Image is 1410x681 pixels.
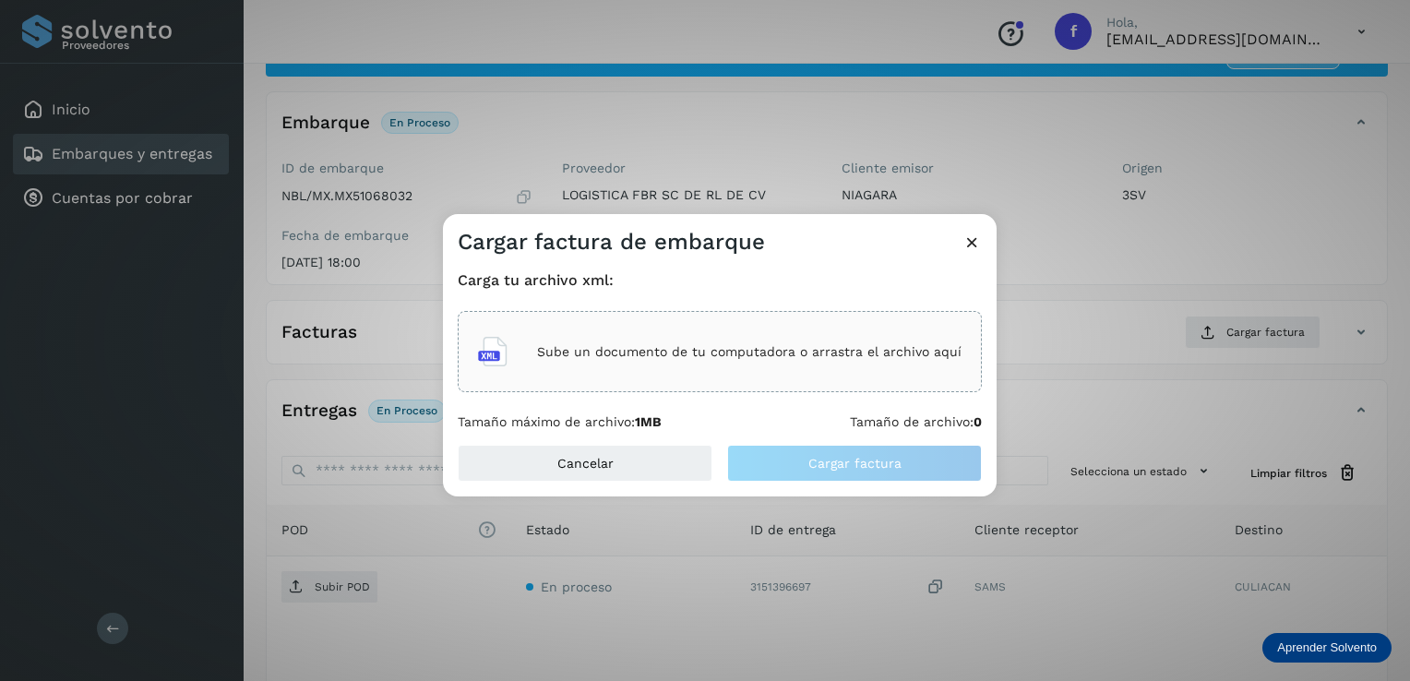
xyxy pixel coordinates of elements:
[458,445,712,482] button: Cancelar
[458,414,662,430] p: Tamaño máximo de archivo:
[537,344,962,360] p: Sube un documento de tu computadora o arrastra el archivo aquí
[458,229,765,256] h3: Cargar factura de embarque
[458,271,982,289] h4: Carga tu archivo xml:
[808,457,902,470] span: Cargar factura
[1277,640,1377,655] p: Aprender Solvento
[727,445,982,482] button: Cargar factura
[974,414,982,429] b: 0
[635,414,662,429] b: 1MB
[850,414,982,430] p: Tamaño de archivo:
[1262,633,1392,663] div: Aprender Solvento
[557,457,614,470] span: Cancelar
